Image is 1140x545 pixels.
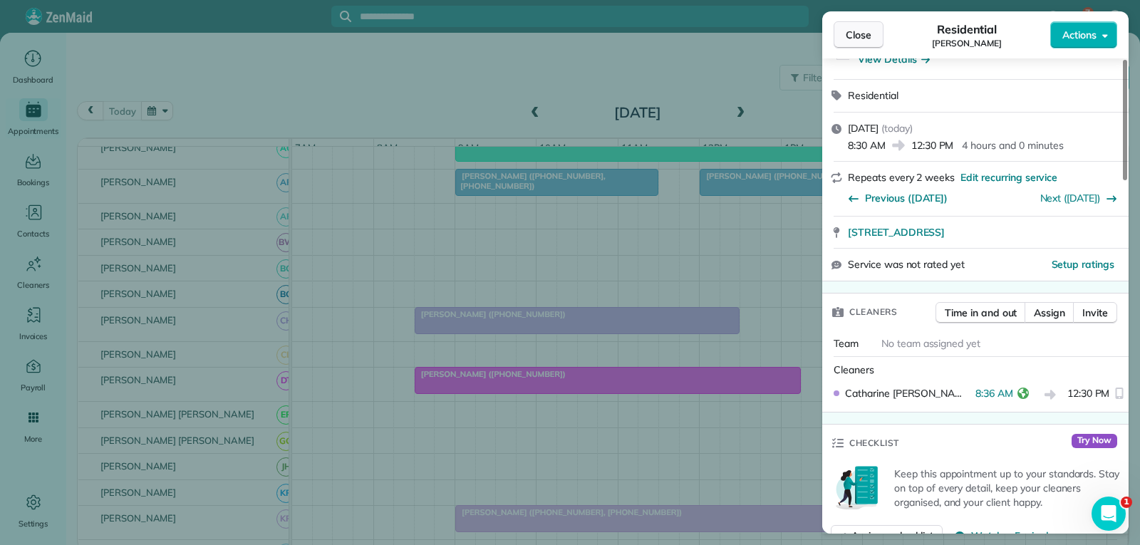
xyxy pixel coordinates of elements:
[865,191,948,205] span: Previous ([DATE])
[881,122,913,135] span: ( today )
[962,138,1063,152] p: 4 hours and 0 minutes
[932,38,1002,49] span: [PERSON_NAME]
[937,21,997,38] span: Residential
[834,363,874,376] span: Cleaners
[834,21,883,48] button: Close
[845,386,970,400] span: Catharine [PERSON_NAME]
[848,89,898,102] span: Residential
[848,171,955,184] span: Repeats every 2 weeks
[975,386,1013,404] span: 8:36 AM
[849,305,897,319] span: Cleaners
[954,529,1068,543] button: Watch a 5 min demo
[1067,386,1110,404] span: 12:30 PM
[848,225,1120,239] a: [STREET_ADDRESS]
[848,191,948,205] button: Previous ([DATE])
[881,337,980,350] span: No team assigned yet
[1025,302,1074,323] button: Assign
[1082,306,1108,320] span: Invite
[848,257,965,272] span: Service was not rated yet
[1052,258,1115,271] span: Setup ratings
[1040,191,1118,205] button: Next ([DATE])
[894,467,1120,509] p: Keep this appointment up to your standards. Stay on top of every detail, keep your cleaners organ...
[911,138,954,152] span: 12:30 PM
[849,436,899,450] span: Checklist
[846,28,871,42] span: Close
[1034,306,1065,320] span: Assign
[971,529,1068,543] span: Watch a 5 min demo
[1073,302,1117,323] button: Invite
[936,302,1026,323] button: Time in and out
[1092,497,1126,531] iframe: Intercom live chat
[1040,192,1101,204] a: Next ([DATE])
[1072,434,1117,448] span: Try Now
[960,170,1057,185] span: Edit recurring service
[848,225,945,239] span: [STREET_ADDRESS]
[834,337,859,350] span: Team
[851,529,933,543] span: Assign a checklist
[848,122,879,135] span: [DATE]
[858,52,930,66] button: View Details
[1052,257,1115,271] button: Setup ratings
[945,306,1017,320] span: Time in and out
[1121,497,1132,508] span: 1
[1062,28,1097,42] span: Actions
[848,138,886,152] span: 8:30 AM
